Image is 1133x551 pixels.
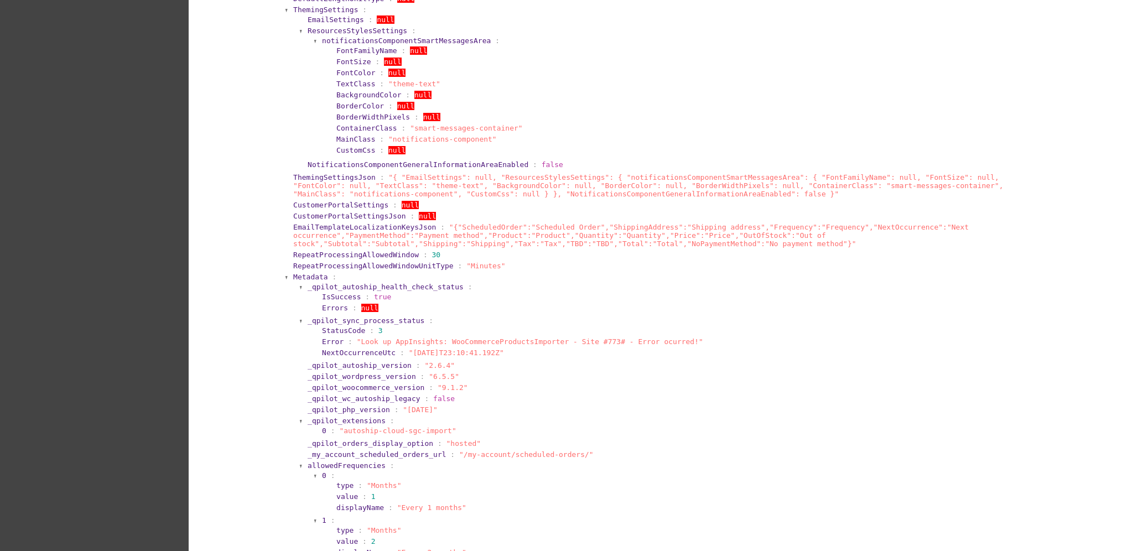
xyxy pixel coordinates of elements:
[424,361,455,370] span: "2.6.4"
[466,262,505,270] span: "Minutes"
[533,160,537,169] span: :
[331,471,335,480] span: :
[380,80,384,88] span: :
[362,537,367,545] span: :
[390,461,394,470] span: :
[322,427,326,435] span: 0
[393,201,397,209] span: :
[308,15,364,24] span: EmailSettings
[308,372,416,381] span: _qpilot_wordpress_version
[459,450,594,459] span: "/my-account/scheduled-orders/"
[377,15,394,24] span: null
[401,124,406,132] span: :
[348,337,352,346] span: :
[458,262,462,270] span: :
[388,135,497,143] span: "notifications-component"
[308,450,446,459] span: _my_account_scheduled_orders_url
[410,46,427,55] span: null
[336,526,354,534] span: type
[331,427,335,435] span: :
[308,406,390,414] span: _qpilot_php_version
[308,27,407,35] span: ResourcesStylesSettings
[308,394,420,403] span: _qpilot_wc_autoship_legacy
[336,537,358,545] span: value
[352,304,357,312] span: :
[433,394,455,403] span: false
[331,516,335,524] span: :
[380,135,384,143] span: :
[308,383,424,392] span: _qpilot_woocommerce_version
[293,262,454,270] span: RepeatProcessingAllowedWindowUnitType
[400,349,404,357] span: :
[423,113,440,121] span: null
[440,223,445,231] span: :
[419,212,436,220] span: null
[368,15,373,24] span: :
[376,58,380,66] span: :
[308,361,412,370] span: _qpilot_autoship_version
[336,492,358,501] span: value
[322,37,491,45] span: notificationsComponentSmartMessagesArea
[358,526,362,534] span: :
[336,503,384,512] span: displayName
[438,383,468,392] span: "9.1.2"
[384,58,401,66] span: null
[336,58,371,66] span: FontSize
[403,406,438,414] span: "[DATE]"
[380,69,384,77] span: :
[542,160,563,169] span: false
[429,383,433,392] span: :
[336,124,397,132] span: ContainerClass
[362,6,367,14] span: :
[390,417,394,425] span: :
[336,146,375,154] span: CustomCss
[468,283,472,291] span: :
[293,251,419,259] span: RepeatProcessingAllowedWindow
[336,135,375,143] span: MainClass
[450,450,455,459] span: :
[357,337,703,346] span: "Look up AppInsights: WooCommerceProductsImporter - Site #773# - Error ocurred!"
[402,201,419,209] span: null
[336,46,397,55] span: FontFamilyName
[336,481,354,490] span: type
[414,91,432,99] span: null
[388,503,393,512] span: :
[336,91,401,99] span: BackgroundColor
[336,69,375,77] span: FontColor
[308,283,464,291] span: _qpilot_autoship_health_check_status
[336,80,375,88] span: TextClass
[397,102,414,110] span: null
[409,349,504,357] span: "[DATE]T23:10:41.192Z"
[429,316,433,325] span: :
[339,427,456,435] span: "autoship-cloud-sgc-import"
[365,293,370,301] span: :
[401,46,406,55] span: :
[446,439,481,448] span: "hosted"
[424,394,429,403] span: :
[367,481,402,490] span: "Months"
[293,223,436,231] span: EmailTemplateLocalizationKeysJson
[367,526,402,534] span: "Months"
[308,417,386,425] span: _qpilot_extensions
[358,481,362,490] span: :
[388,69,406,77] span: null
[293,6,358,14] span: ThemingSettings
[414,113,419,121] span: :
[322,516,326,524] span: 1
[378,326,383,335] span: 3
[388,102,393,110] span: :
[293,273,328,281] span: Metadata
[371,492,376,501] span: 1
[406,91,410,99] span: :
[420,372,425,381] span: :
[322,337,344,346] span: Error
[370,326,374,335] span: :
[388,146,406,154] span: null
[308,461,386,470] span: allowedFrequencies
[394,406,399,414] span: :
[361,304,378,312] span: null
[412,27,416,35] span: :
[438,439,442,448] span: :
[322,293,361,301] span: IsSuccess
[388,80,440,88] span: "theme-text"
